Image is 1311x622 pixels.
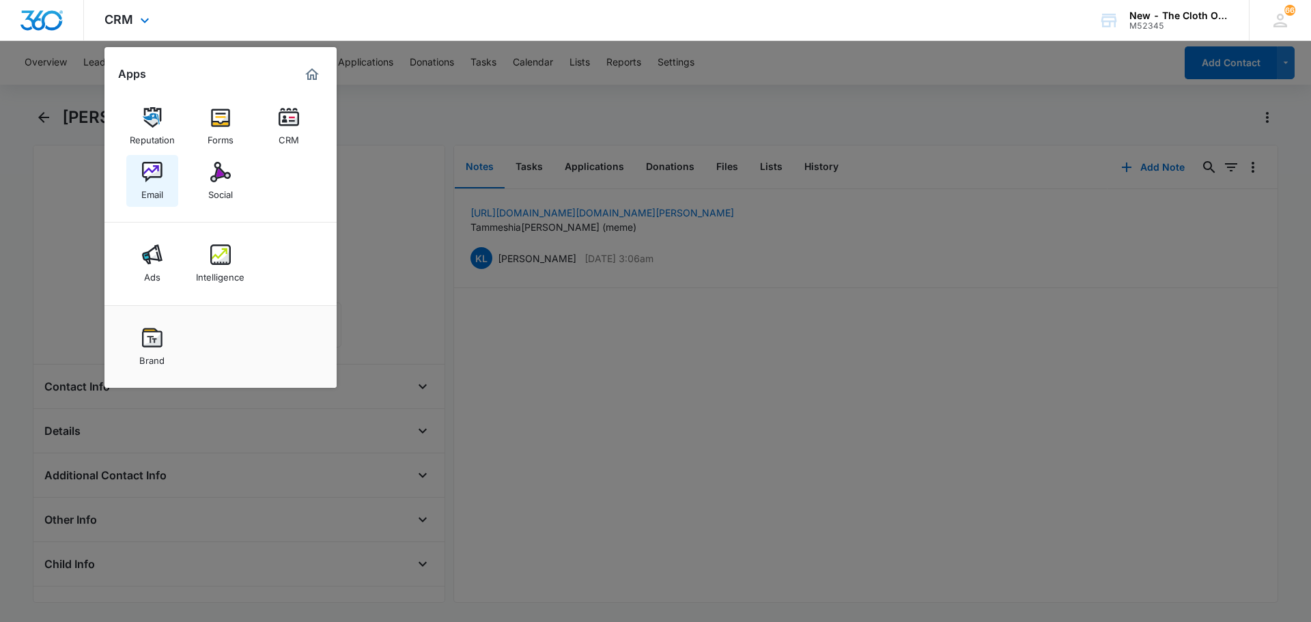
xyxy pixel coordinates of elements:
[126,321,178,373] a: Brand
[301,63,323,85] a: Marketing 360® Dashboard
[208,182,233,200] div: Social
[104,12,133,27] span: CRM
[139,348,165,366] div: Brand
[195,155,246,207] a: Social
[144,265,160,283] div: Ads
[196,265,244,283] div: Intelligence
[1129,10,1229,21] div: account name
[195,100,246,152] a: Forms
[195,238,246,289] a: Intelligence
[1284,5,1295,16] div: notifications count
[208,128,234,145] div: Forms
[126,155,178,207] a: Email
[279,128,299,145] div: CRM
[118,68,146,81] h2: Apps
[1284,5,1295,16] span: 66
[130,128,175,145] div: Reputation
[126,238,178,289] a: Ads
[263,100,315,152] a: CRM
[141,182,163,200] div: Email
[126,100,178,152] a: Reputation
[1129,21,1229,31] div: account id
